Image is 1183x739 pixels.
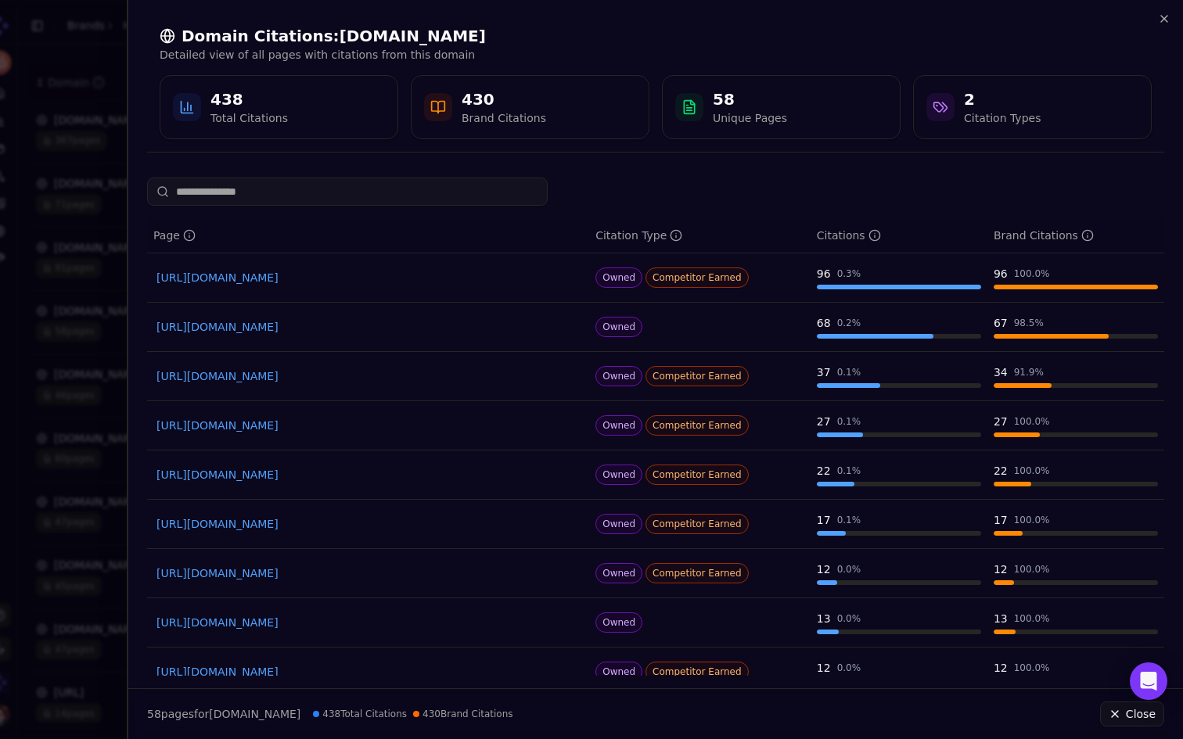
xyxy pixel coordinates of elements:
th: brandCitationCount [987,218,1164,253]
span: Owned [595,415,642,436]
a: [URL][DOMAIN_NAME] [156,319,580,335]
span: 430 Brand Citations [413,708,512,720]
div: 22 [817,463,831,479]
a: [URL][DOMAIN_NAME] [156,565,580,581]
div: 27 [817,414,831,429]
div: 100.0 % [1014,267,1050,280]
div: 0.0 % [837,662,861,674]
div: 438 [210,88,288,110]
span: Owned [595,465,642,485]
div: 100.0 % [1014,612,1050,625]
span: Owned [595,563,642,583]
a: [URL][DOMAIN_NAME] [156,270,580,285]
button: Close [1100,701,1164,726]
div: 22 [994,463,1008,479]
p: page s for [147,706,300,722]
div: Citation Type [595,228,682,243]
th: page [147,218,589,253]
a: [URL][DOMAIN_NAME] [156,615,580,630]
div: 96 [817,266,831,282]
div: 91.9 % [1014,366,1044,378]
div: 12 [817,561,831,577]
a: [URL][DOMAIN_NAME] [156,467,580,483]
span: Competitor Earned [645,366,749,386]
div: 2 [964,88,1041,110]
span: Competitor Earned [645,415,749,436]
div: Total Citations [210,110,288,126]
div: 13 [817,611,831,626]
th: totalCitationCount [811,218,987,253]
span: Competitor Earned [645,267,749,288]
div: Brand Citations [462,110,546,126]
div: 100.0 % [1014,415,1050,428]
a: [URL][DOMAIN_NAME] [156,664,580,680]
div: Unique Pages [713,110,787,126]
div: 430 [462,88,546,110]
div: 13 [994,611,1008,626]
span: [DOMAIN_NAME] [209,708,300,720]
div: 17 [994,512,1008,528]
span: Competitor Earned [645,514,749,534]
span: 438 Total Citations [313,708,407,720]
div: 100.0 % [1014,514,1050,526]
div: 0.0 % [837,563,861,576]
div: 12 [994,660,1008,676]
span: Owned [595,267,642,288]
div: 0.3 % [837,267,861,280]
span: Competitor Earned [645,465,749,485]
div: 0.1 % [837,514,861,526]
a: [URL][DOMAIN_NAME] [156,418,580,433]
span: Owned [595,662,642,682]
a: [URL][DOMAIN_NAME] [156,368,580,384]
span: Owned [595,612,642,633]
div: 34 [994,364,1008,380]
p: Detailed view of all pages with citations from this domain [160,47,1152,63]
span: Competitor Earned [645,662,749,682]
div: 37 [817,364,831,380]
div: 98.5 % [1014,317,1044,329]
div: Brand Citations [994,228,1094,243]
span: Owned [595,317,642,337]
div: Citations [817,228,881,243]
div: 100.0 % [1014,662,1050,674]
div: Citation Types [964,110,1041,126]
h2: Domain Citations: [DOMAIN_NAME] [160,25,1152,47]
span: Competitor Earned [645,563,749,583]
div: 68 [817,315,831,331]
div: 17 [817,512,831,528]
div: 96 [994,266,1008,282]
th: citationTypes [589,218,811,253]
span: Owned [595,366,642,386]
div: 27 [994,414,1008,429]
div: 12 [817,660,831,676]
div: 0.1 % [837,465,861,477]
div: Page [153,228,196,243]
div: 12 [994,561,1008,577]
div: 58 [713,88,787,110]
div: 0.1 % [837,366,861,378]
div: 0.2 % [837,317,861,329]
span: 58 [147,708,161,720]
div: 0.1 % [837,415,861,428]
div: 100.0 % [1014,563,1050,576]
div: 67 [994,315,1008,331]
div: 100.0 % [1014,465,1050,477]
a: [URL][DOMAIN_NAME] [156,516,580,532]
span: Owned [595,514,642,534]
div: 0.0 % [837,612,861,625]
